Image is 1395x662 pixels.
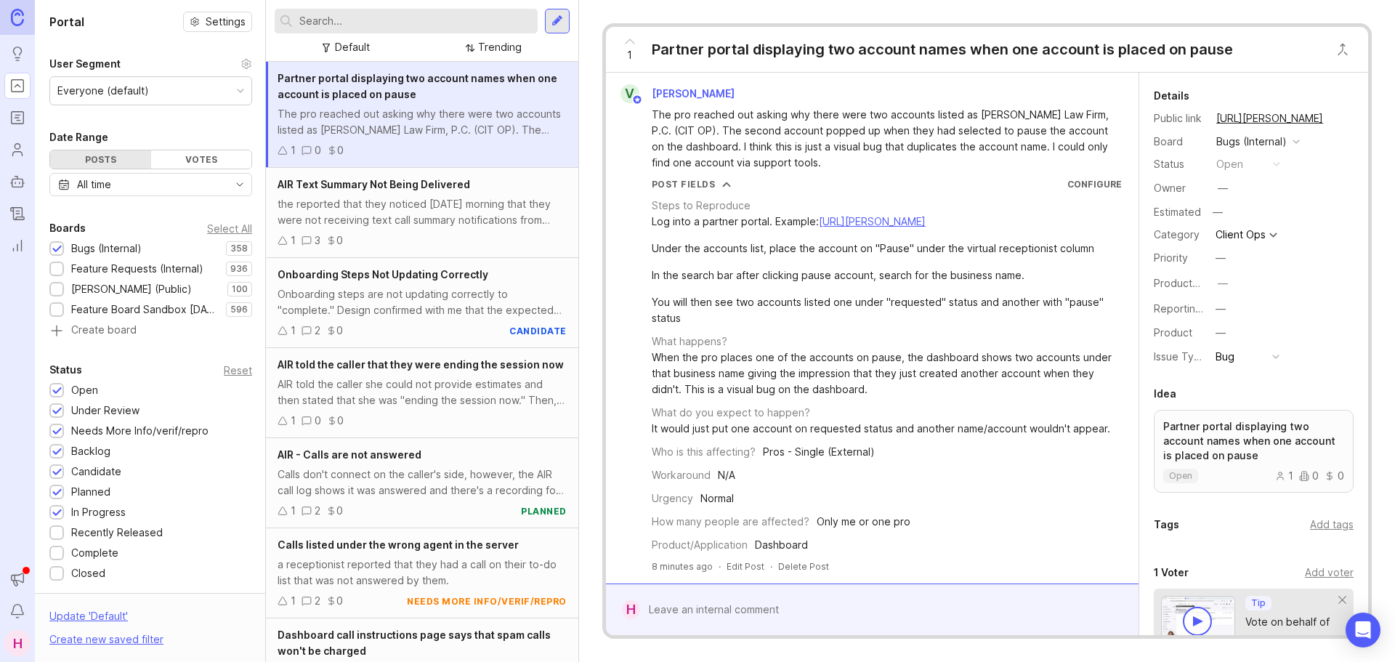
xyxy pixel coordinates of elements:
[71,302,219,318] div: Feature Board Sandbox [DATE]
[407,595,567,607] div: needs more info/verif/repro
[1154,180,1205,196] div: Owner
[278,196,567,228] div: the reported that they noticed [DATE] morning that they were not receiving text call summary noti...
[1305,565,1354,581] div: Add voter
[1154,87,1189,105] div: Details
[232,283,248,295] p: 100
[652,294,1122,326] div: You will then see two accounts listed one under "requested" status and another with "pause" status
[266,348,578,438] a: AIR told the caller that they were ending the session nowAIR told the caller she could not provid...
[336,323,343,339] div: 0
[49,608,128,631] div: Update ' Default '
[819,215,926,227] a: [URL][PERSON_NAME]
[652,87,735,100] span: [PERSON_NAME]
[71,545,118,561] div: Complete
[71,382,98,398] div: Open
[291,503,296,519] div: 1
[336,503,343,519] div: 0
[652,241,1122,257] div: Under the accounts list, place the account on "Pause" under the virtual receptionist column
[652,560,713,573] a: 8 minutes ago
[1154,385,1176,403] div: Idea
[1154,516,1179,533] div: Tags
[315,413,321,429] div: 0
[49,219,86,237] div: Boards
[71,484,110,500] div: Planned
[1212,109,1327,128] a: [URL][PERSON_NAME]
[266,168,578,258] a: AIR Text Summary Not Being Deliveredthe reported that they noticed [DATE] morning that they were ...
[4,169,31,195] a: Autopilot
[1163,419,1344,463] p: Partner portal displaying two account names when one account is placed on pause
[4,201,31,227] a: Changelog
[1154,134,1205,150] div: Board
[230,304,248,315] p: 596
[266,438,578,528] a: AIR - Calls are not answeredCalls don't connect on the caller's side, however, the AIR call log s...
[1154,227,1205,243] div: Category
[278,286,567,318] div: Onboarding steps are not updating correctly to "complete." Design confirmed with me that the expe...
[49,631,163,647] div: Create new saved filter
[652,178,716,190] div: Post Fields
[230,243,248,254] p: 358
[228,179,251,190] svg: toggle icon
[278,557,567,589] div: a receptionist reported that they had a call on their to-do list that was not answered by them.
[266,62,578,168] a: Partner portal displaying two account names when one account is placed on pauseThe pro reached ou...
[1346,613,1380,647] div: Open Intercom Messenger
[1208,203,1227,222] div: —
[315,142,321,158] div: 0
[337,413,344,429] div: 0
[71,281,192,297] div: [PERSON_NAME] (Public)
[71,443,110,459] div: Backlog
[71,403,139,419] div: Under Review
[1154,564,1189,581] div: 1 Voter
[336,233,343,249] div: 0
[71,565,105,581] div: Closed
[1067,179,1122,190] a: Configure
[1275,471,1293,481] div: 1
[299,13,532,29] input: Search...
[77,177,111,193] div: All time
[652,107,1109,171] div: The pro reached out asking why there were two accounts listed as [PERSON_NAME] Law Firm, P.C. (CI...
[278,448,421,461] span: AIR - Calls are not answered
[652,350,1122,397] div: When the pro places one of the accounts on pause, the dashboard shows two accounts under that bus...
[1154,110,1205,126] div: Public link
[183,12,252,32] a: Settings
[478,39,522,55] div: Trending
[1213,274,1232,293] button: ProductboardID
[652,214,1122,230] div: Log into a partner portal. Example:
[620,84,639,103] div: V
[1154,410,1354,493] a: Partner portal displaying two account names when one account is placed on pauseopen100
[1218,180,1228,196] div: —
[1245,614,1339,646] div: Vote on behalf of your users
[817,514,910,530] div: Only me or one pro
[4,137,31,163] a: Users
[230,263,248,275] p: 936
[1154,350,1207,363] label: Issue Type
[1216,325,1226,341] div: —
[278,467,567,498] div: Calls don't connect on the caller's side, however, the AIR call log shows it was answered and the...
[1216,250,1226,266] div: —
[1216,156,1243,172] div: open
[770,560,772,573] div: ·
[278,358,564,371] span: AIR told the caller that they were ending the session now
[652,444,756,460] div: Who is this affecting?
[612,84,746,103] a: V[PERSON_NAME]
[278,178,470,190] span: AIR Text Summary Not Being Delivered
[652,267,1122,283] div: In the search bar after clicking pause account, search for the business name.
[291,593,296,609] div: 1
[1251,597,1266,609] p: Tip
[278,268,488,280] span: Onboarding Steps Not Updating Correctly
[1328,35,1357,64] button: Close button
[4,630,31,656] div: H
[4,41,31,67] a: Ideas
[1325,471,1344,481] div: 0
[652,514,809,530] div: How many people are affected?
[1161,596,1235,645] img: video-thumbnail-vote-d41b83416815613422e2ca741bf692cc.jpg
[652,198,751,214] div: Steps to Reproduce
[652,178,732,190] button: Post Fields
[1154,277,1231,289] label: ProductboardID
[652,334,727,350] div: What happens?
[49,129,108,146] div: Date Range
[71,261,203,277] div: Feature Requests (Internal)
[1216,230,1266,240] div: Client Ops
[336,593,343,609] div: 0
[50,150,151,169] div: Posts
[291,233,296,249] div: 1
